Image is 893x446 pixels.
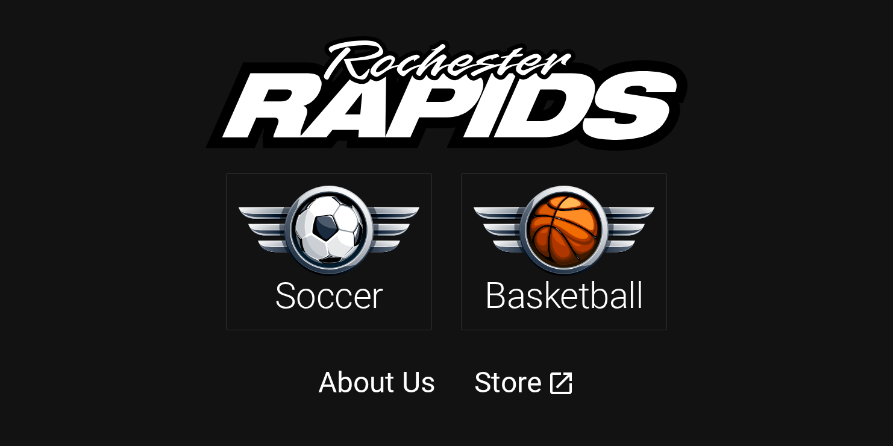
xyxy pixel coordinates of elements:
h2: Basketball [484,274,643,318]
a: Store [474,366,542,400]
img: rapids.svg [205,36,688,151]
a: Basketball [461,173,667,330]
img: basketball.svg [474,186,654,275]
a: About Us [318,365,436,400]
img: soccer.svg [239,186,419,275]
a: Soccer [226,173,432,330]
h2: Soccer [275,274,383,318]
